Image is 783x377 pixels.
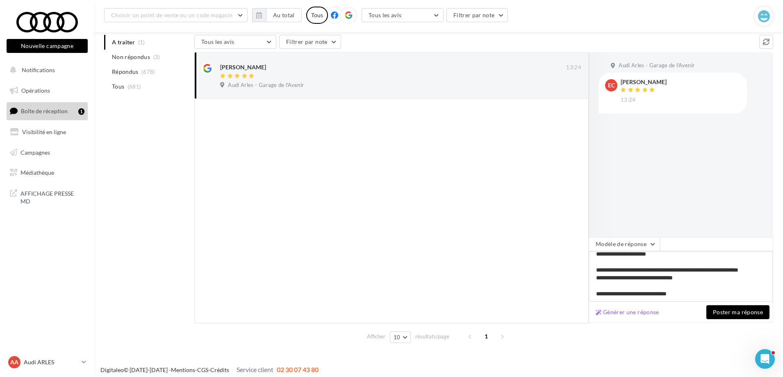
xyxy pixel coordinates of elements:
span: AFFICHAGE PRESSE MD [20,188,84,206]
div: [PERSON_NAME] [621,79,667,85]
button: Tous les avis [194,35,276,49]
span: Médiathèque [20,169,54,176]
span: Boîte de réception [21,107,68,114]
span: Visibilité en ligne [22,128,66,135]
span: résultats/page [415,333,449,340]
span: Tous les avis [369,11,402,18]
button: 10 [390,331,411,343]
span: Répondus [112,68,139,76]
span: 1 [480,330,493,343]
span: Tous les avis [201,38,234,45]
span: Opérations [21,87,50,94]
span: Notifications [22,66,55,73]
span: 13:24 [566,64,581,71]
a: CGS [197,366,208,373]
a: Médiathèque [5,164,89,181]
button: Modèle de réponse [589,237,660,251]
a: Boîte de réception1 [5,102,89,120]
button: Poster ma réponse [706,305,769,319]
button: Tous les avis [362,8,444,22]
div: 1 [78,108,84,115]
span: 13:24 [621,96,636,104]
button: Nouvelle campagne [7,39,88,53]
span: Choisir un point de vente ou un code magasin [111,11,232,18]
a: Campagnes [5,144,89,161]
span: Audi Arles - Garage de l'Avenir [228,82,304,89]
div: Tous [306,7,328,24]
span: EC [608,81,615,89]
button: Générer une réponse [592,307,662,317]
a: Digitaleo [100,366,124,373]
span: 02 30 07 43 80 [277,366,319,373]
span: Tous [112,82,124,91]
span: Afficher [367,333,385,340]
span: Non répondus [112,53,150,61]
a: Crédits [210,366,229,373]
a: AFFICHAGE PRESSE MD [5,185,89,209]
span: Campagnes [20,149,50,155]
a: Opérations [5,82,89,99]
span: Audi Arles - Garage de l'Avenir [619,62,694,69]
button: Au total [252,8,302,22]
button: Choisir un point de vente ou un code magasin [104,8,248,22]
button: Filtrer par note [446,8,508,22]
div: [PERSON_NAME] [220,63,266,71]
iframe: Intercom live chat [755,349,775,369]
span: AA [10,358,18,366]
span: (678) [141,69,155,75]
span: (3) [153,54,160,60]
button: Filtrer par note [279,35,341,49]
button: Au total [266,8,302,22]
button: Notifications [5,62,86,79]
a: AA Audi ARLES [7,354,88,370]
span: Service client [237,366,273,373]
p: Audi ARLES [24,358,78,366]
span: (681) [127,83,141,90]
span: © [DATE]-[DATE] - - - [100,366,319,373]
span: 10 [394,334,401,340]
a: Visibilité en ligne [5,123,89,141]
a: Mentions [171,366,195,373]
